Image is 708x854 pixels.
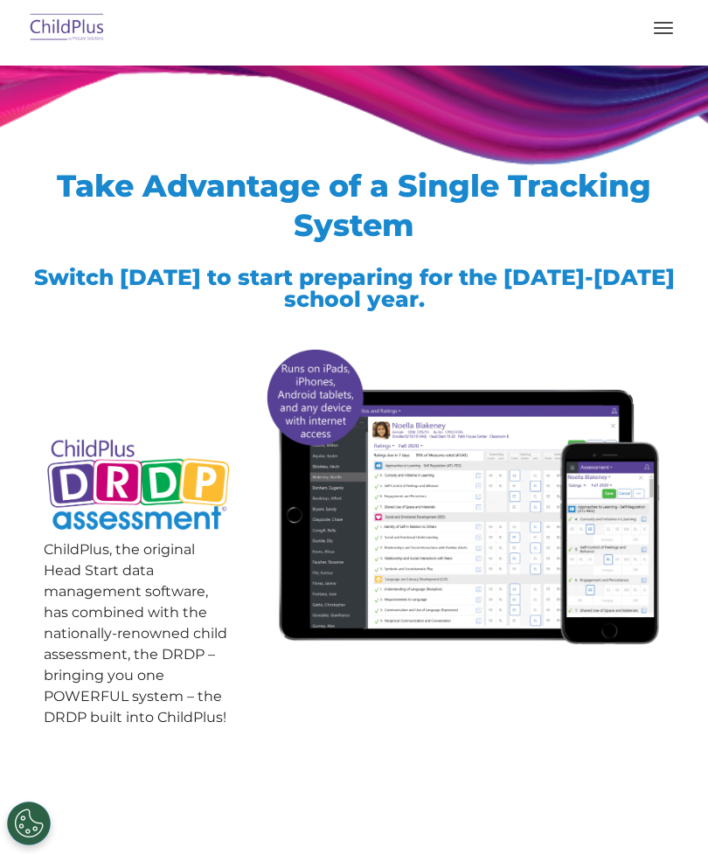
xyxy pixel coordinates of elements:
[44,428,233,544] img: Copyright - DRDP Logo
[34,264,675,312] span: Switch [DATE] to start preparing for the [DATE]-[DATE] school year.
[260,341,664,651] img: All-devices
[57,167,651,244] span: Take Advantage of a Single Tracking System
[44,541,227,726] span: ChildPlus, the original Head Start data management software, has combined with the nationally-ren...
[7,802,51,845] button: Cookies Settings
[26,8,108,49] img: ChildPlus by Procare Solutions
